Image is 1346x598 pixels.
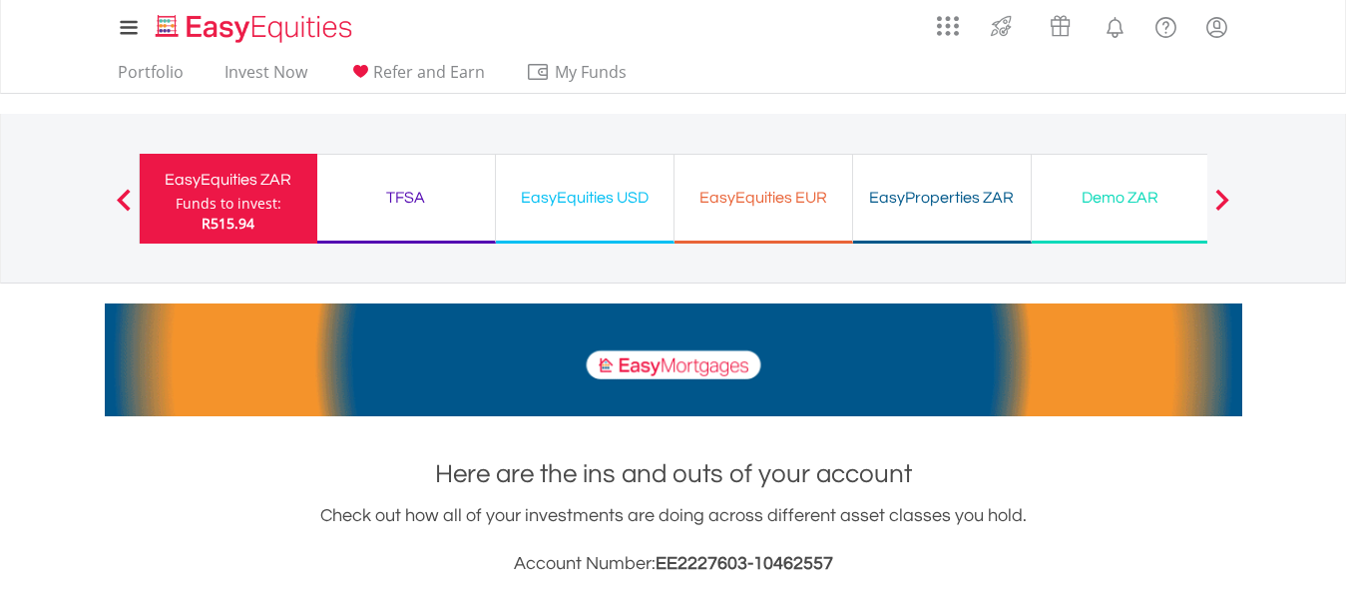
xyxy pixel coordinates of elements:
button: Next [1202,199,1242,219]
div: EasyEquities ZAR [152,166,305,194]
div: TFSA [329,184,483,212]
span: My Funds [526,59,657,85]
a: FAQ's and Support [1140,5,1191,45]
h1: Here are the ins and outs of your account [105,456,1242,492]
a: Vouchers [1031,5,1090,42]
a: Home page [148,5,360,45]
img: thrive-v2.svg [985,10,1018,42]
div: EasyEquities EUR [686,184,840,212]
img: grid-menu-icon.svg [937,15,959,37]
img: vouchers-v2.svg [1044,10,1077,42]
div: Funds to invest: [176,194,281,214]
a: Refer and Earn [340,62,493,93]
div: Check out how all of your investments are doing across different asset classes you hold. [105,502,1242,578]
a: My Profile [1191,5,1242,49]
a: AppsGrid [924,5,972,37]
img: EasyEquities_Logo.png [152,12,360,45]
span: R515.94 [202,214,254,233]
a: Portfolio [110,62,192,93]
a: Invest Now [217,62,315,93]
a: Notifications [1090,5,1140,45]
span: EE2227603-10462557 [656,554,833,573]
img: EasyMortage Promotion Banner [105,303,1242,416]
div: EasyProperties ZAR [865,184,1019,212]
button: Previous [104,199,144,219]
div: EasyEquities USD [508,184,662,212]
div: Demo ZAR [1044,184,1197,212]
span: Refer and Earn [373,61,485,83]
h3: Account Number: [105,550,1242,578]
